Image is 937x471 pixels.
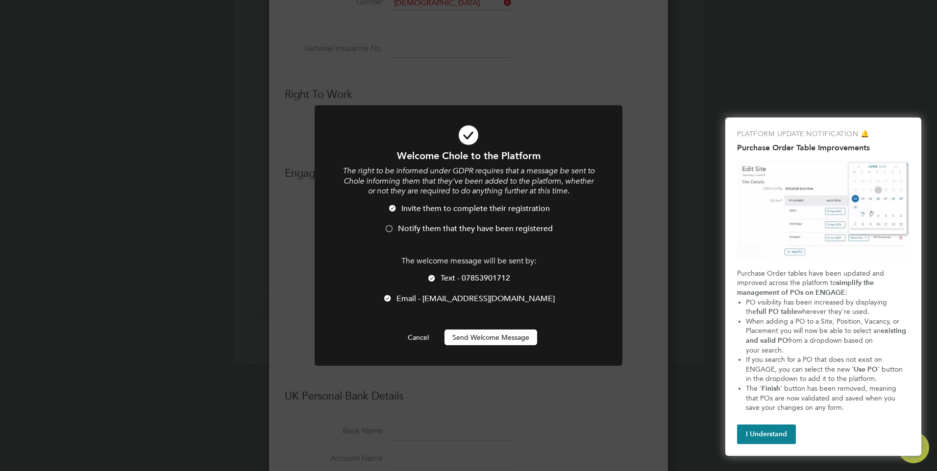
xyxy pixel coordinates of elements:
[746,384,762,393] span: The '
[756,307,797,316] strong: full PO table
[737,129,910,139] p: PLATFORM UPDATE NOTIFICATION 🔔
[401,204,550,213] span: Invite them to complete their registration
[737,279,876,297] strong: simplify the management of POs on ENGAGE
[343,166,594,196] i: The right to be informed under GDPR requires that a message be sent to Chole informing them that ...
[737,143,910,152] h2: Purchase Order Table Improvements
[746,355,884,374] span: If you search for a PO that does not exist on ENGAGE, you can select the new '
[444,330,537,345] button: Send Welcome Message
[441,273,510,283] span: Text - 07853901712
[746,317,901,335] span: When adding a PO to a Site, Position, Vacancy, or Placement you will now be able to select an
[725,118,921,456] div: Purchase Order Table Improvements
[341,256,596,266] p: The welcome message will be sent by:
[746,384,898,412] span: ' button has been removed, meaning that POs are now validated and saved when you save your change...
[797,307,869,316] span: wherever they're used.
[854,365,878,374] strong: Use PO
[398,224,553,234] span: Notify them that they have been registered
[762,384,780,393] strong: Finish
[746,365,905,383] span: ' button in the dropdown to add it to the platform.
[400,330,437,345] button: Cancel
[341,149,596,162] h1: Welcome Chole to the Platform
[746,298,889,316] span: PO visibility has been increased by displaying the
[737,269,886,287] span: Purchase Order tables have been updated and improved across the platform to
[396,294,555,304] span: Email - [EMAIL_ADDRESS][DOMAIN_NAME]
[737,160,910,260] img: Purchase Order Table Improvements
[845,288,847,297] span: :
[737,424,796,444] button: I Understand
[746,327,908,345] strong: existing and valid PO
[746,336,898,354] span: from a dropdown based on your search.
